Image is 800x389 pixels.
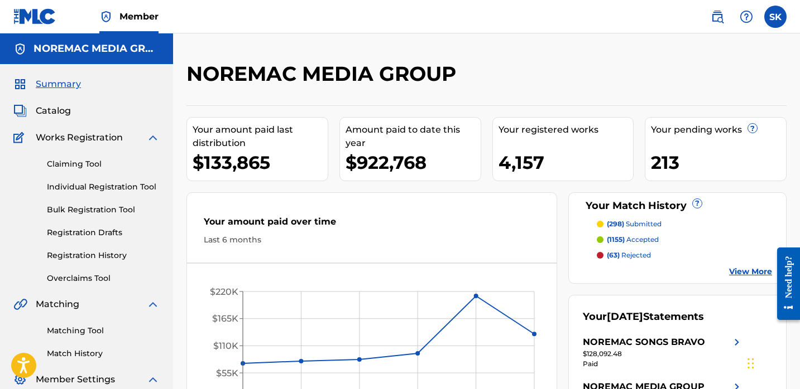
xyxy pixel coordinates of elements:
[597,250,772,260] a: (63) rejected
[47,250,160,261] a: Registration History
[499,150,634,175] div: 4,157
[146,131,160,144] img: expand
[607,310,643,323] span: [DATE]
[769,239,800,329] iframe: Resource Center
[119,10,159,23] span: Member
[47,273,160,284] a: Overclaims Tool
[583,335,744,369] a: NOREMAC SONGS BRAVOright chevron icon$128,092.48Paid
[33,42,160,55] h5: NOREMAC MEDIA GROUP
[607,250,651,260] p: rejected
[730,335,744,349] img: right chevron icon
[13,42,27,56] img: Accounts
[607,235,659,245] p: accepted
[607,219,662,229] p: submitted
[583,198,772,213] div: Your Match History
[735,6,758,28] div: Help
[210,286,238,297] tspan: $220K
[13,8,56,25] img: MLC Logo
[36,131,123,144] span: Works Registration
[13,104,71,118] a: CatalogCatalog
[607,220,624,228] span: (298)
[216,368,238,378] tspan: $55K
[47,348,160,359] a: Match History
[13,298,27,311] img: Matching
[212,313,238,324] tspan: $165K
[583,349,744,359] div: $128,092.48
[47,204,160,216] a: Bulk Registration Tool
[13,131,28,144] img: Works Registration
[583,335,705,349] div: NOREMAC SONGS BRAVO
[186,61,462,86] h2: NOREMAC MEDIA GROUP
[597,235,772,245] a: (1155) accepted
[47,227,160,239] a: Registration Drafts
[764,6,787,28] div: User Menu
[607,251,620,259] span: (63)
[36,77,81,91] span: Summary
[36,373,115,386] span: Member Settings
[47,158,160,170] a: Claiming Tool
[748,347,754,380] div: Drag
[193,123,328,150] div: Your amount paid last distribution
[204,234,540,246] div: Last 6 months
[13,77,27,91] img: Summary
[499,123,634,137] div: Your registered works
[13,104,27,118] img: Catalog
[146,373,160,386] img: expand
[13,77,81,91] a: SummarySummary
[583,309,704,324] div: Your Statements
[744,335,800,389] iframe: Chat Widget
[748,124,757,133] span: ?
[346,150,481,175] div: $922,768
[47,181,160,193] a: Individual Registration Tool
[693,199,702,208] span: ?
[740,10,753,23] img: help
[204,215,540,234] div: Your amount paid over time
[346,123,481,150] div: Amount paid to date this year
[36,298,79,311] span: Matching
[193,150,328,175] div: $133,865
[583,359,744,369] div: Paid
[706,6,729,28] a: Public Search
[99,10,113,23] img: Top Rightsholder
[146,298,160,311] img: expand
[13,373,27,386] img: Member Settings
[729,266,772,278] a: View More
[711,10,724,23] img: search
[651,123,786,137] div: Your pending works
[651,150,786,175] div: 213
[607,235,625,244] span: (1155)
[47,325,160,337] a: Matching Tool
[213,341,238,351] tspan: $110K
[597,219,772,229] a: (298) submitted
[36,104,71,118] span: Catalog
